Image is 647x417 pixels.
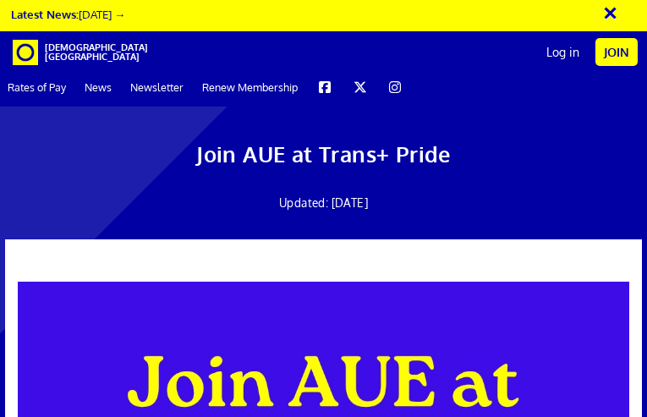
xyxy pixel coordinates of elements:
[538,31,588,74] a: Log in
[11,7,125,21] a: Latest News:[DATE] →
[195,68,305,106] a: Renew Membership
[11,7,79,21] strong: Latest News:
[196,140,451,167] span: Join AUE at Trans+ Pride
[77,68,119,106] a: News
[196,189,451,217] h2: Updated: [DATE]
[123,68,191,106] a: Newsletter
[45,43,87,62] span: [DEMOGRAPHIC_DATA][GEOGRAPHIC_DATA]
[595,38,638,66] a: Join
